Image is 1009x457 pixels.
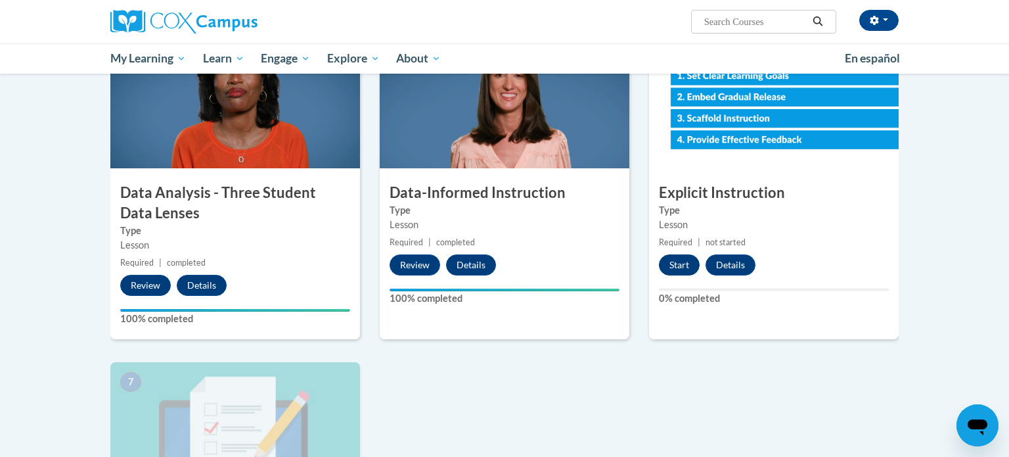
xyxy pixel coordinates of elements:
span: Engage [261,51,310,66]
h3: Data-Informed Instruction [380,183,629,203]
div: Lesson [390,218,619,232]
div: Main menu [91,43,918,74]
span: Explore [327,51,380,66]
div: Your progress [390,289,619,291]
h3: Explicit Instruction [649,183,899,203]
input: Search Courses [703,14,808,30]
a: Cox Campus [110,10,360,34]
button: Start [659,254,700,276]
span: Required [659,237,692,247]
label: Type [390,203,619,218]
h3: Data Analysis - Three Student Data Lenses [110,183,360,224]
div: Your progress [120,309,350,312]
button: Search [808,14,828,30]
img: Cox Campus [110,10,258,34]
span: 7 [120,372,141,392]
span: | [428,237,431,247]
div: Lesson [659,218,889,232]
a: En español [836,45,908,72]
img: Course Image [110,37,360,168]
span: completed [436,237,475,247]
label: Type [659,203,889,218]
span: About [396,51,441,66]
span: completed [167,258,206,268]
button: Details [446,254,496,276]
span: | [698,237,700,247]
span: Learn [203,51,244,66]
button: Details [706,254,755,276]
iframe: Button to launch messaging window [956,404,998,446]
a: Engage [252,43,319,74]
button: Account Settings [859,10,899,31]
span: My Learning [110,51,186,66]
img: Course Image [649,37,899,168]
span: Required [390,237,423,247]
span: | [159,258,162,268]
span: not started [706,237,746,247]
img: Course Image [380,37,629,168]
span: Required [120,258,154,268]
label: 0% completed [659,291,889,306]
a: About [388,43,450,74]
button: Review [120,275,171,296]
button: Details [177,275,227,296]
label: 100% completed [390,291,619,306]
span: En español [845,51,900,65]
label: Type [120,224,350,238]
button: Review [390,254,440,276]
a: Learn [194,43,253,74]
div: Lesson [120,238,350,253]
label: 100% completed [120,312,350,326]
a: My Learning [102,43,194,74]
a: Explore [319,43,388,74]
